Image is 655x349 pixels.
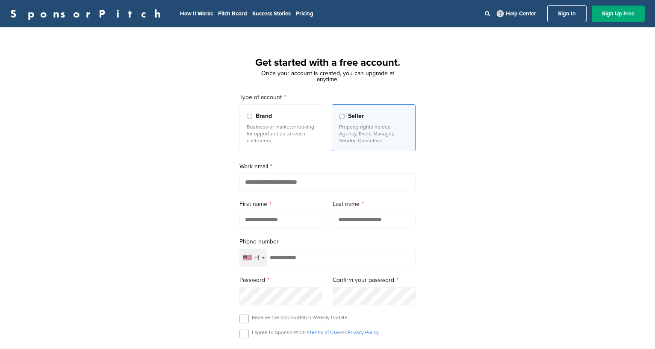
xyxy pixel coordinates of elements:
label: Last name [333,199,416,209]
label: Phone number [239,237,416,246]
p: I agree to SponsorPitch’s and [252,329,379,336]
span: Brand [256,111,272,121]
div: Selected country [240,249,267,267]
label: Type of account [239,93,416,102]
p: Property rights holder, Agency, Event Manager, Vendor, Consultant [339,123,408,144]
a: Pricing [296,10,313,17]
p: Receive the SponsorPitch Weekly Update [252,314,348,321]
a: Privacy Policy [348,329,379,335]
input: Seller Property rights holder, Agency, Event Manager, Vendor, Consultant [339,114,345,119]
a: Terms of Use [309,329,339,335]
a: Success Stories [252,10,291,17]
label: First name [239,199,322,209]
label: Work email [239,162,416,171]
div: +1 [254,255,260,261]
span: Seller [348,111,364,121]
h1: Get started with a free account. [229,55,426,70]
a: Pitch Board [218,10,247,17]
p: Business or marketer looking for opportunities to reach customers [247,123,316,144]
a: Help Center [495,9,538,19]
label: Password [239,276,322,285]
a: SponsorPitch [10,8,166,19]
input: Brand Business or marketer looking for opportunities to reach customers [247,114,252,119]
a: How It Works [180,10,213,17]
span: Once your account is created, you can upgrade at anytime. [261,70,394,83]
a: Sign In [547,5,587,22]
a: Sign Up Free [592,6,645,22]
label: Confirm your password [333,276,416,285]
